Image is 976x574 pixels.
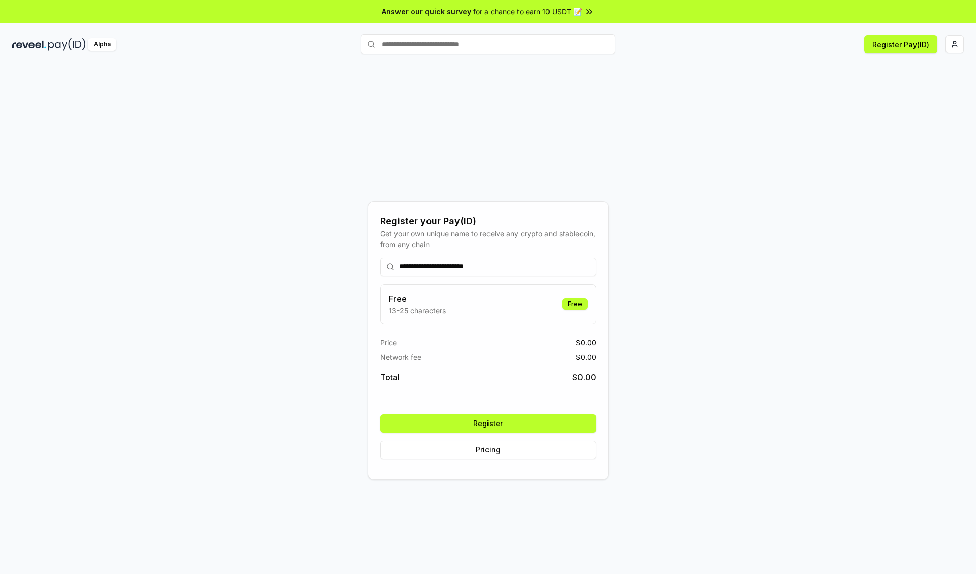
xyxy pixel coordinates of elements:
[380,371,400,383] span: Total
[473,6,582,17] span: for a chance to earn 10 USDT 📝
[389,293,446,305] h3: Free
[864,35,937,53] button: Register Pay(ID)
[48,38,86,51] img: pay_id
[576,337,596,348] span: $ 0.00
[576,352,596,362] span: $ 0.00
[562,298,588,310] div: Free
[380,414,596,433] button: Register
[380,214,596,228] div: Register your Pay(ID)
[380,337,397,348] span: Price
[88,38,116,51] div: Alpha
[382,6,471,17] span: Answer our quick survey
[380,352,421,362] span: Network fee
[380,441,596,459] button: Pricing
[12,38,46,51] img: reveel_dark
[572,371,596,383] span: $ 0.00
[389,305,446,316] p: 13-25 characters
[380,228,596,250] div: Get your own unique name to receive any crypto and stablecoin, from any chain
